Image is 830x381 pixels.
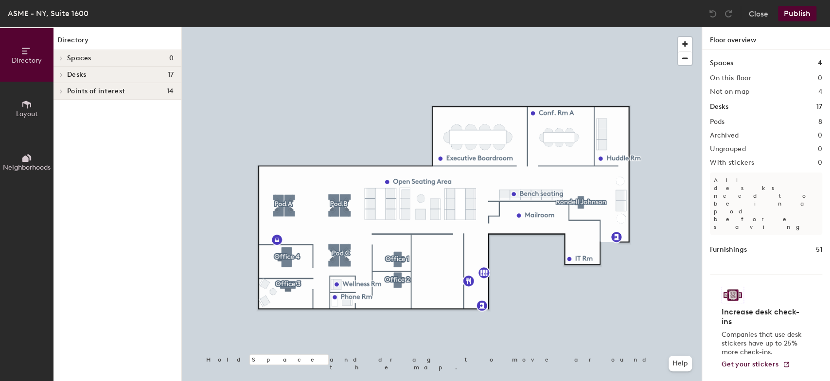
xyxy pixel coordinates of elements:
div: ASME - NY, Suite 1600 [8,7,88,19]
p: Companies that use desk stickers have up to 25% more check-ins. [722,330,805,357]
h2: 0 [818,145,822,153]
span: Directory [12,56,42,65]
h1: Desks [710,102,728,112]
h2: 0 [818,159,822,167]
img: Undo [708,9,718,18]
span: Desks [67,71,86,79]
h1: 51 [816,244,822,255]
span: 0 [169,54,174,62]
button: Close [749,6,768,21]
img: Sticker logo [722,287,744,303]
a: Get your stickers [722,361,790,369]
button: Publish [778,6,816,21]
img: Redo [724,9,733,18]
h1: 17 [816,102,822,112]
button: Help [669,356,692,371]
h2: Pods [710,118,724,126]
p: All desks need to be in a pod before saving [710,173,822,235]
h2: Not on map [710,88,749,96]
h2: 4 [818,88,822,96]
h1: Furnishings [710,244,747,255]
h2: 8 [818,118,822,126]
span: Layout [16,110,38,118]
h1: 4 [818,58,822,69]
h2: On this floor [710,74,751,82]
span: 17 [167,71,174,79]
h2: 0 [818,74,822,82]
h1: Spaces [710,58,733,69]
span: Get your stickers [722,360,778,368]
span: Neighborhoods [3,163,51,172]
h4: Increase desk check-ins [722,307,805,327]
h2: Ungrouped [710,145,746,153]
h1: Directory [53,35,181,50]
h1: Floor overview [702,27,830,50]
h2: With stickers [710,159,754,167]
h2: 0 [818,132,822,139]
h2: Archived [710,132,739,139]
span: Spaces [67,54,91,62]
span: Points of interest [67,87,125,95]
span: 14 [166,87,174,95]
